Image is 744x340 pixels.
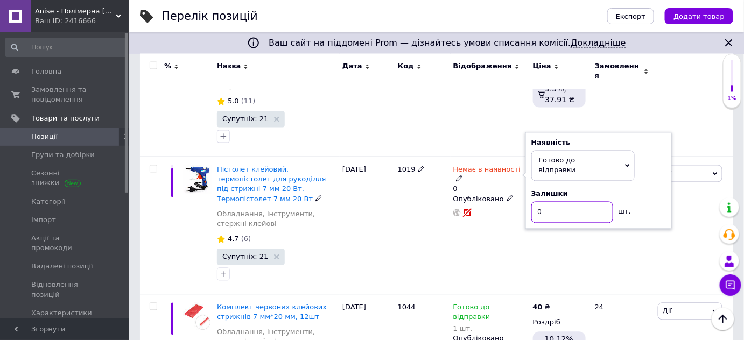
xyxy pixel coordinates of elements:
[340,157,395,294] div: [DATE]
[712,308,734,330] button: Наверх
[162,11,258,22] div: Перелік позицій
[531,138,666,148] div: Наявність
[222,116,268,123] span: Супутніх: 21
[616,12,646,20] span: Експорт
[31,233,100,253] span: Акції та промокоди
[398,303,416,311] span: 1044
[5,38,127,57] input: Пошук
[607,8,655,24] button: Експорт
[31,280,100,299] span: Відновлення позицій
[31,197,65,207] span: Категорії
[183,165,212,194] img: Пистолет клеевой, термопистолет для рукоделия под стержни 7 мм 20 Вт. Термопістолет 7 мм 20 Вт
[665,8,733,24] button: Додати товар
[533,62,551,72] span: Ціна
[31,150,95,160] span: Групи та добірки
[31,114,100,123] span: Товари та послуги
[31,67,61,76] span: Головна
[222,253,268,260] span: Супутніх: 21
[539,157,576,174] span: Готово до відправки
[533,303,543,311] b: 40
[720,274,741,296] button: Чат з покупцем
[31,308,92,318] span: Характеристики
[613,202,635,217] div: шт.
[663,307,672,315] span: Дії
[217,303,327,321] a: Комплект червоних клейових стрижнів 7 мм*20 мм, 12шт
[724,95,741,102] div: 1%
[453,325,528,333] div: 1 шт.
[398,166,416,174] span: 1019
[31,132,58,141] span: Позиції
[453,166,521,177] span: Немає в наявності
[31,261,93,271] span: Видалені позиції
[31,168,100,188] span: Сезонні знижки
[217,166,326,203] a: Пістолет клейовий, термопістолет для рукоділля під стрижні 7 мм 20 Вт. Термопістолет 7 мм 20 Вт
[453,62,512,72] span: Відображення
[531,189,666,199] div: Залишки
[673,12,725,20] span: Додати товар
[241,97,256,105] span: (11)
[228,97,239,105] span: 5.0
[217,210,337,229] a: Обладнання, інструменти, стержні клейові
[722,37,735,49] svg: Закрити
[453,165,528,195] div: 0
[241,235,251,243] span: (6)
[571,38,626,48] a: Докладніше
[533,303,550,313] div: ₴
[453,195,528,204] div: Опубліковано
[398,62,414,72] span: Код
[164,62,171,72] span: %
[31,85,100,104] span: Замовлення та повідомлення
[533,318,586,328] div: Роздріб
[35,6,116,16] span: Anise - Полімерна глина та фурнітура
[453,303,490,324] span: Готово до відправки
[228,235,239,243] span: 4.7
[595,62,641,81] span: Замовлення
[269,38,626,48] span: Ваш сайт на піддомені Prom — дізнайтесь умови списання комісії.
[35,16,129,26] div: Ваш ID: 2416666
[183,303,212,331] img: Комплект красных клеевых стержней 7 мм*20 мм, 12шт
[31,215,56,225] span: Імпорт
[217,62,241,72] span: Назва
[342,62,362,72] span: Дата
